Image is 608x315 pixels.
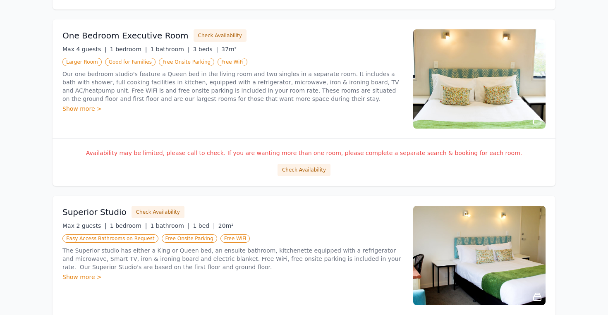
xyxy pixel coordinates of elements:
[159,58,214,66] span: Free Onsite Parking
[193,46,218,52] span: 3 beds |
[220,234,250,243] span: Free WiFi
[132,206,184,218] button: Check Availability
[62,70,403,103] p: Our one bedroom studio's feature a Queen bed in the living room and two singles in a separate roo...
[62,206,127,218] h3: Superior Studio
[194,29,247,42] button: Check Availability
[110,222,147,229] span: 1 bedroom |
[110,46,147,52] span: 1 bedroom |
[150,222,189,229] span: 1 bathroom |
[62,46,107,52] span: Max 4 guests |
[105,58,156,66] span: Good for Families
[62,58,102,66] span: Larger Room
[62,30,189,41] h3: One Bedroom Executive Room
[150,46,189,52] span: 1 bathroom |
[162,234,217,243] span: Free Onsite Parking
[62,234,158,243] span: Easy Access Bathrooms on Request
[62,105,403,113] div: Show more >
[221,46,237,52] span: 37m²
[193,222,215,229] span: 1 bed |
[278,164,330,176] button: Check Availability
[62,149,546,157] p: Availability may be limited, please call to check. If you are wanting more than one room, please ...
[62,246,403,271] p: The Superior studio has either a King or Queen bed, an ensuite bathroom, kitchenette equipped wit...
[62,273,403,281] div: Show more >
[218,58,247,66] span: Free WiFi
[218,222,234,229] span: 20m²
[62,222,107,229] span: Max 2 guests |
